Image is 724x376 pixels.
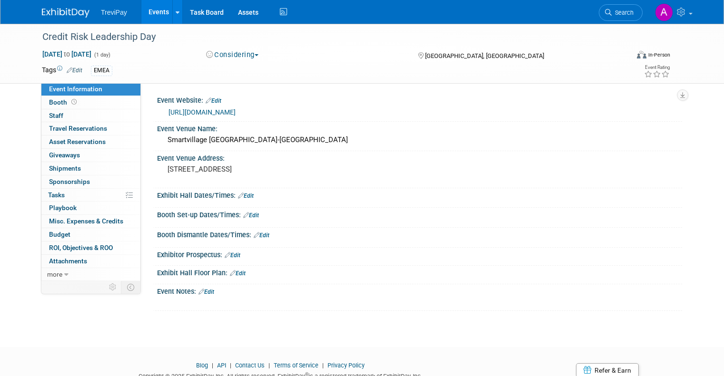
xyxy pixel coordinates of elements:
div: Event Format [577,49,670,64]
a: Edit [243,212,259,219]
a: Budget [41,228,140,241]
div: Event Notes: [157,284,682,297]
a: Asset Reservations [41,135,140,148]
a: Shipments [41,162,140,175]
a: Edit [254,232,269,239]
span: | [228,362,234,369]
span: TreviPay [101,9,127,16]
div: Credit Risk Leadership Day [39,29,617,46]
div: Exhibit Hall Dates/Times: [157,188,682,201]
span: Booth not reserved yet [69,98,79,106]
span: Event Information [49,85,102,93]
a: Tasks [41,189,140,202]
div: Event Venue Name: [157,122,682,134]
a: ROI, Objectives & ROO [41,241,140,254]
a: Event Information [41,83,140,96]
a: Contact Us [235,362,265,369]
td: Personalize Event Tab Strip [105,281,121,293]
img: Format-Inperson.png [637,51,646,58]
a: Edit [198,289,214,295]
span: [GEOGRAPHIC_DATA], [GEOGRAPHIC_DATA] [425,52,544,59]
div: EMEA [91,66,112,76]
span: to [62,50,71,58]
td: Tags [42,65,82,76]
a: API [217,362,226,369]
span: Asset Reservations [49,138,106,145]
div: In-Person [648,51,670,58]
span: Travel Reservations [49,125,107,132]
span: Tasks [48,191,65,199]
span: Giveaways [49,151,80,159]
a: Misc. Expenses & Credits [41,215,140,228]
a: Booth [41,96,140,109]
a: Search [599,4,643,21]
span: Booth [49,98,79,106]
div: Smartvillage [GEOGRAPHIC_DATA]-[GEOGRAPHIC_DATA] [164,133,675,147]
button: Considering [203,50,262,60]
img: Alen Lovric [655,3,673,21]
a: Edit [225,252,240,259]
a: Privacy Policy [327,362,365,369]
a: Edit [206,97,221,104]
a: Travel Reservations [41,122,140,135]
a: more [41,268,140,281]
span: Playbook [49,204,77,212]
div: Event Website: [157,93,682,106]
span: Misc. Expenses & Credits [49,217,123,225]
div: Booth Dismantle Dates/Times: [157,228,682,240]
span: (1 day) [93,52,110,58]
div: Event Rating [644,65,670,70]
span: Search [612,9,634,16]
div: Event Venue Address: [157,151,682,163]
a: Staff [41,109,140,122]
a: Sponsorships [41,175,140,188]
span: Budget [49,231,70,238]
span: Sponsorships [49,178,90,185]
a: Terms of Service [274,362,318,369]
div: Exhibitor Prospectus: [157,248,682,260]
a: Edit [238,193,254,199]
a: Blog [196,362,208,369]
span: | [209,362,216,369]
div: Booth Set-up Dates/Times: [157,208,682,220]
span: Shipments [49,164,81,172]
a: Attachments [41,255,140,268]
a: Giveaways [41,149,140,162]
span: | [266,362,272,369]
span: ROI, Objectives & ROO [49,244,113,251]
a: Edit [230,270,246,277]
span: | [320,362,326,369]
div: Exhibit Hall Floor Plan: [157,266,682,278]
span: [DATE] [DATE] [42,50,92,58]
span: Staff [49,112,63,119]
pre: [STREET_ADDRESS] [168,165,366,174]
a: [URL][DOMAIN_NAME] [169,108,236,116]
span: Attachments [49,257,87,265]
span: more [47,270,62,278]
a: Edit [67,67,82,74]
img: ExhibitDay [42,8,89,18]
a: Playbook [41,202,140,214]
td: Toggle Event Tabs [121,281,141,293]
